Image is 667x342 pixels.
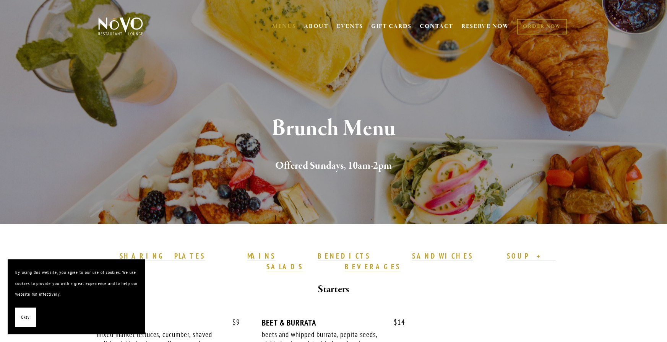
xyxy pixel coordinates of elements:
[337,23,363,30] a: EVENTS
[394,318,398,327] span: $
[412,251,473,261] strong: SANDWICHES
[412,251,473,261] a: SANDWICHES
[318,283,349,296] strong: Starters
[247,251,276,261] a: MAINS
[345,262,401,272] a: BEVERAGES
[111,158,557,174] h2: Offered Sundays, 10am-2pm
[15,308,36,327] button: Okay!
[232,318,236,327] span: $
[517,19,567,34] a: ORDER NOW
[225,318,240,327] span: 9
[247,251,276,261] strong: MAINS
[371,19,412,34] a: GIFT CARDS
[272,23,296,30] a: MENUS
[318,251,370,261] strong: BENEDICTS
[420,19,453,34] a: CONTACT
[120,251,205,261] strong: SHARING PLATES
[120,251,205,261] a: SHARING PLATES
[97,17,144,36] img: Novo Restaurant &amp; Lounge
[21,312,31,323] span: Okay!
[15,267,138,300] p: By using this website, you agree to our use of cookies. We use cookies to provide you with a grea...
[8,259,145,334] section: Cookie banner
[111,116,557,141] h1: Brunch Menu
[97,318,240,327] div: HOUSE SALAD
[266,251,556,272] a: SOUP + SALADS
[318,251,370,261] a: BENEDICTS
[461,19,510,34] a: RESERVE NOW
[345,262,401,271] strong: BEVERAGES
[304,23,329,30] a: ABOUT
[262,318,405,327] div: BEET & BURRATA
[386,318,405,327] span: 14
